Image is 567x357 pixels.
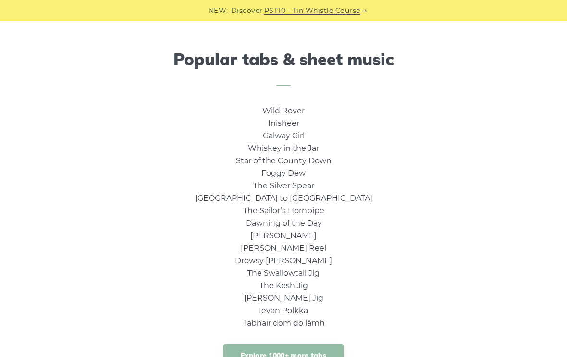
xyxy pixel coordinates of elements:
a: PST10 - Tin Whistle Course [264,5,360,16]
a: [PERSON_NAME] Reel [241,244,326,253]
a: Star of the County Down [236,156,332,165]
a: The Kesh Jig [259,281,308,290]
a: Foggy Dew [261,169,306,178]
a: [PERSON_NAME] [250,231,317,240]
a: Tabhair dom do lámh [243,319,325,328]
a: The Swallowtail Jig [247,269,320,278]
a: [PERSON_NAME] Jig [244,294,323,303]
a: Inisheer [268,119,299,128]
span: Discover [231,5,263,16]
a: Dawning of the Day [246,219,322,228]
a: The Silver Spear [253,181,314,190]
a: The Sailor’s Hornpipe [243,206,324,215]
a: Whiskey in the Jar [248,144,319,153]
span: NEW: [209,5,228,16]
a: Wild Rover [262,106,305,115]
h2: Popular tabs & sheet music [23,50,544,86]
a: Galway Girl [263,131,305,140]
a: Ievan Polkka [259,306,308,315]
a: [GEOGRAPHIC_DATA] to [GEOGRAPHIC_DATA] [195,194,372,203]
a: Drowsy [PERSON_NAME] [235,256,332,265]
